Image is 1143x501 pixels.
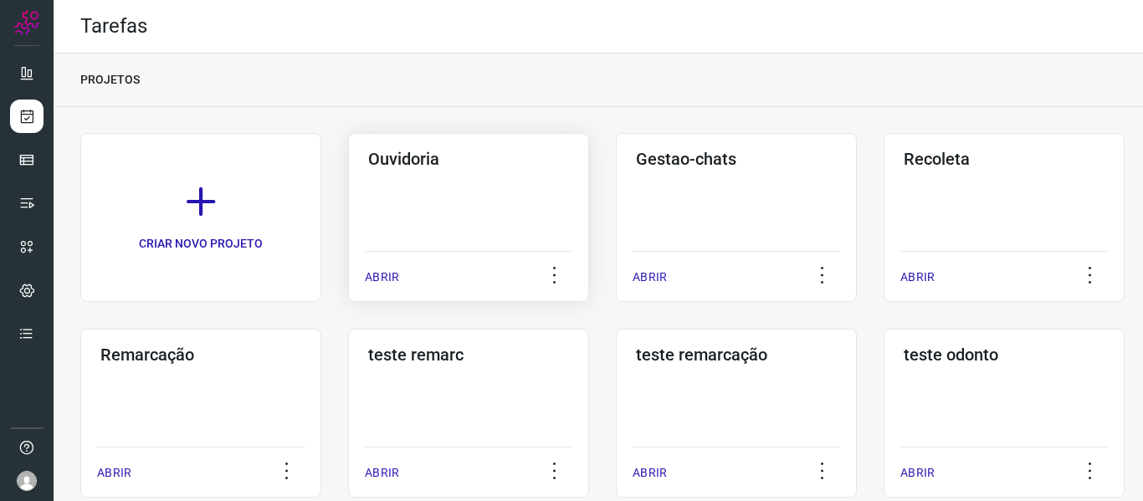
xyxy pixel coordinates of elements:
h3: Remarcação [100,345,301,365]
p: PROJETOS [80,71,140,89]
p: CRIAR NOVO PROJETO [139,235,263,253]
img: Logo [14,10,39,35]
h2: Tarefas [80,14,147,38]
h3: Recoleta [904,149,1105,169]
h3: teste odonto [904,345,1105,365]
p: ABRIR [365,268,399,286]
h3: Ouvidoria [368,149,569,169]
img: avatar-user-boy.jpg [17,471,37,491]
h3: teste remarc [368,345,569,365]
p: ABRIR [900,268,935,286]
p: ABRIR [633,268,667,286]
h3: Gestao-chats [636,149,837,169]
p: ABRIR [633,464,667,482]
p: ABRIR [365,464,399,482]
p: ABRIR [900,464,935,482]
h3: teste remarcação [636,345,837,365]
p: ABRIR [97,464,131,482]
